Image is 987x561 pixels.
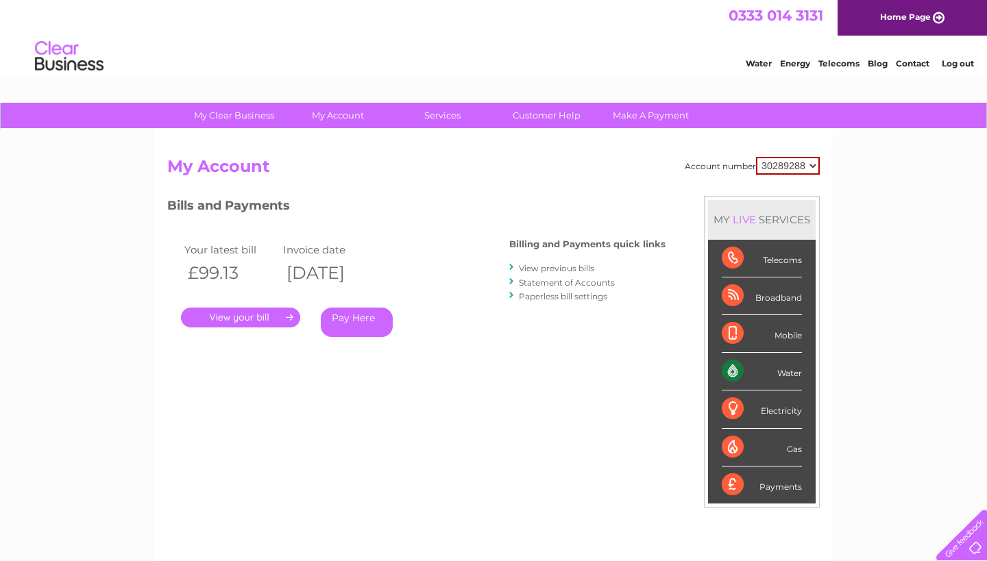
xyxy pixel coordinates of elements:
a: Telecoms [818,58,860,68]
div: Account number [685,157,820,175]
div: Gas [722,429,802,466]
div: Telecoms [722,240,802,277]
div: Electricity [722,390,802,428]
a: My Account [282,103,395,128]
a: Paperless bill settings [519,291,607,301]
div: Payments [722,466,802,503]
div: LIVE [730,213,759,226]
th: £99.13 [181,259,280,287]
a: Contact [896,58,929,68]
td: Invoice date [280,240,378,259]
div: Broadband [722,277,802,315]
h2: My Account [167,157,820,183]
img: logo.png [34,36,104,77]
a: 0333 014 3131 [729,7,823,24]
a: Energy [780,58,810,68]
h3: Bills and Payments [167,196,666,220]
a: . [181,308,300,327]
a: Log out [942,58,974,68]
a: View previous bills [519,263,594,273]
a: Pay Here [321,308,393,337]
div: Clear Business is a trading name of Verastar Limited (registered in [GEOGRAPHIC_DATA] No. 3667643... [171,8,818,66]
th: [DATE] [280,259,378,287]
td: Your latest bill [181,240,280,259]
a: Blog [868,58,888,68]
a: Services [386,103,499,128]
div: Mobile [722,315,802,353]
div: Water [722,353,802,390]
a: Statement of Accounts [519,277,615,288]
a: Water [746,58,772,68]
a: Customer Help [490,103,603,128]
div: MY SERVICES [708,200,816,239]
a: Make A Payment [594,103,707,128]
a: My Clear Business [178,103,291,128]
h4: Billing and Payments quick links [509,239,666,249]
